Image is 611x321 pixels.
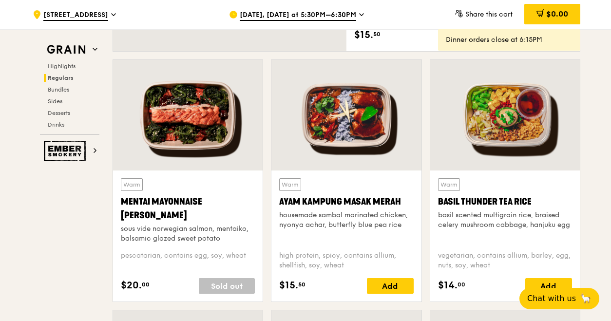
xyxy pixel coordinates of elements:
div: sous vide norwegian salmon, mentaiko, balsamic glazed sweet potato [121,224,255,244]
span: Share this cart [465,10,513,19]
div: Ayam Kampung Masak Merah [279,195,413,208]
span: Bundles [48,86,69,93]
span: Desserts [48,110,70,116]
div: Warm [279,178,301,191]
span: 00 [142,281,150,288]
span: [DATE], [DATE] at 5:30PM–6:30PM [240,10,356,21]
div: basil scented multigrain rice, braised celery mushroom cabbage, hanjuku egg [438,210,572,230]
span: $15. [279,278,298,293]
span: Highlights [48,63,76,70]
span: $14. [438,278,458,293]
img: Ember Smokery web logo [44,141,89,161]
div: Add [525,278,572,294]
div: pescatarian, contains egg, soy, wheat [121,251,255,270]
div: Sold out [199,278,255,294]
span: $20. [121,278,142,293]
span: Chat with us [527,293,576,304]
span: 🦙 [580,293,592,304]
div: Mentai Mayonnaise [PERSON_NAME] [121,195,255,222]
span: Drinks [48,121,64,128]
span: 00 [458,281,465,288]
div: vegetarian, contains allium, barley, egg, nuts, soy, wheat [438,251,572,270]
span: [STREET_ADDRESS] [43,10,108,21]
span: 50 [373,30,381,38]
span: Sides [48,98,62,105]
div: Add [367,278,414,294]
span: $15. [354,28,373,42]
div: Warm [438,178,460,191]
div: Warm [121,178,143,191]
div: Dinner orders close at 6:15PM [446,35,573,45]
img: Grain web logo [44,41,89,58]
button: Chat with us🦙 [519,288,599,309]
div: Basil Thunder Tea Rice [438,195,572,208]
span: 50 [298,281,305,288]
span: $0.00 [546,9,568,19]
div: high protein, spicy, contains allium, shellfish, soy, wheat [279,251,413,270]
div: housemade sambal marinated chicken, nyonya achar, butterfly blue pea rice [279,210,413,230]
span: Regulars [48,75,74,81]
